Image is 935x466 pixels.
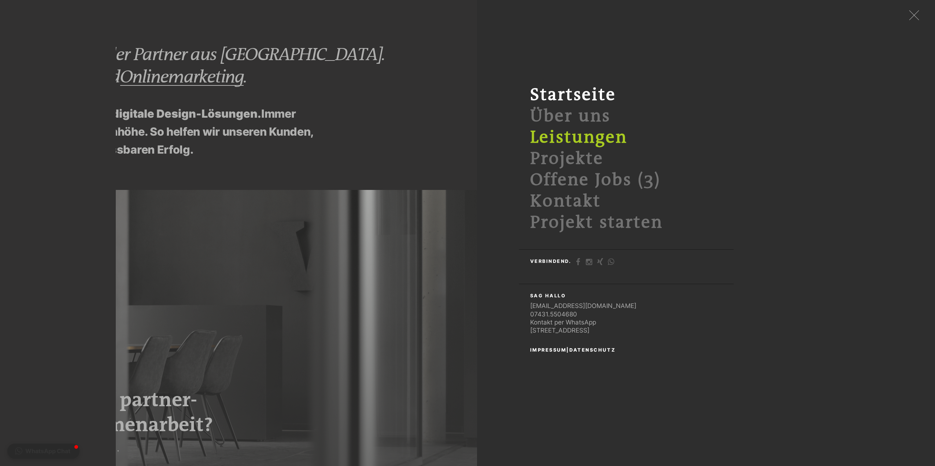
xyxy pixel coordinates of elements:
strong: Startseite [530,85,616,105]
a: Leistungen [530,128,627,147]
a: Datenschutz [569,347,616,353]
a: Kontakt per WhatsApp [530,319,596,326]
a: Offene Jobs (3) [530,170,661,190]
a: 07431.5504680 [530,311,577,318]
h4: Sag Hallo [530,294,568,298]
a: Projekte [530,149,603,169]
a: [EMAIL_ADDRESS][DOMAIN_NAME] [530,302,636,309]
h4: | [530,348,617,353]
a: Über uns [530,106,610,126]
a: Kontakt [530,191,601,211]
a: Projekt starten [530,213,663,232]
a: Impressum [530,347,567,353]
button: WhatsApp Chat [7,444,80,459]
h4: Verbindend. [530,259,573,264]
a: [STREET_ADDRESS] [530,327,590,334]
